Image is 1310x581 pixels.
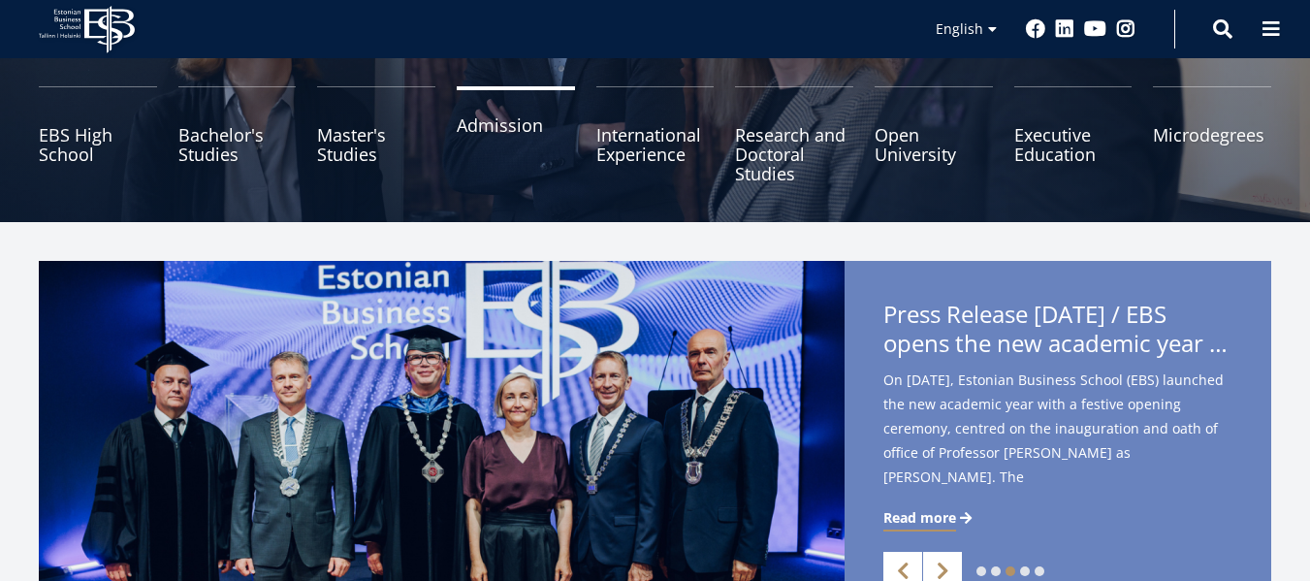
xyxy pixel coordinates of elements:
span: Press Release [DATE] / EBS [883,300,1232,364]
span: Read more [883,508,956,528]
a: Research and Doctoral Studies [735,86,853,183]
a: Open University [875,86,993,183]
a: 3 [1006,566,1015,576]
a: Instagram [1116,19,1135,39]
span: On [DATE], Estonian Business School (EBS) launched the new academic year with a festive opening c... [883,368,1232,520]
a: EBS High School [39,86,157,183]
a: Microdegrees [1153,86,1271,183]
a: Bachelor's Studies [178,86,297,183]
a: Admission [457,86,575,183]
a: 1 [976,566,986,576]
a: 2 [991,566,1001,576]
a: International Experience [596,86,715,183]
a: Linkedin [1055,19,1074,39]
a: 4 [1020,566,1030,576]
a: Facebook [1026,19,1045,39]
a: Master's Studies [317,86,435,183]
span: opens the new academic year with the inauguration of [PERSON_NAME] [PERSON_NAME] – international ... [883,329,1232,358]
a: Youtube [1084,19,1106,39]
a: Read more [883,508,975,528]
a: 5 [1035,566,1044,576]
a: Executive Education [1014,86,1133,183]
